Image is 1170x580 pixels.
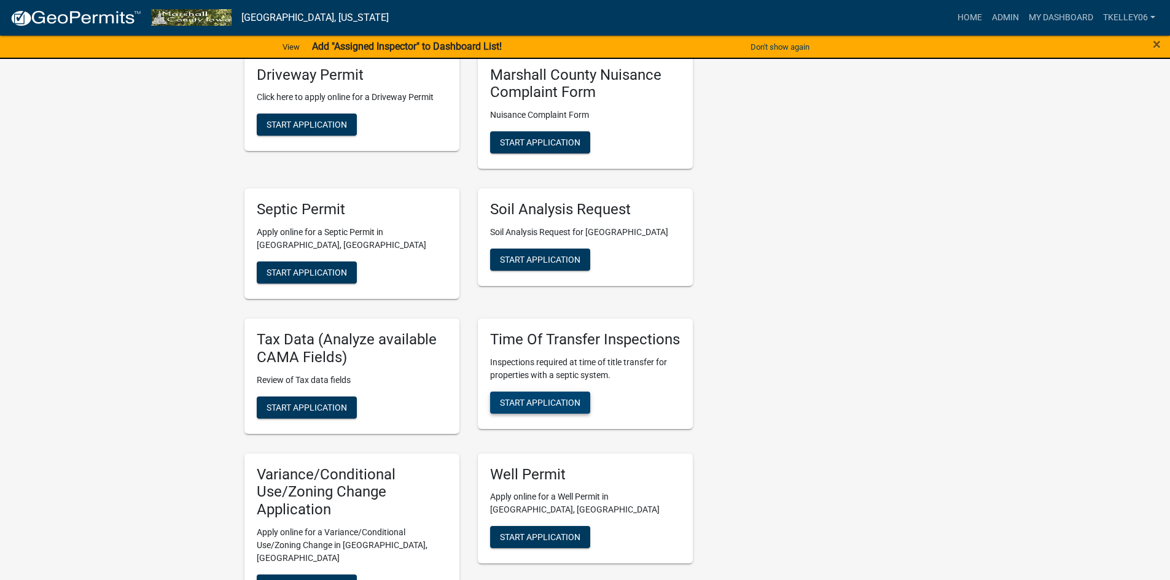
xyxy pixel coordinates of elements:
[1098,6,1160,29] a: Tkelley06
[267,120,347,130] span: Start Application
[490,131,590,153] button: Start Application
[257,66,447,84] h5: Driveway Permit
[257,396,357,419] button: Start Application
[490,466,681,484] h5: Well Permit
[267,402,347,412] span: Start Application
[241,7,389,28] a: [GEOGRAPHIC_DATA], [US_STATE]
[490,109,681,122] p: Nuisance Complaint Form
[278,37,305,57] a: View
[257,114,357,136] button: Start Application
[490,249,590,271] button: Start Application
[1153,36,1161,53] span: ×
[490,356,681,382] p: Inspections required at time of title transfer for properties with a septic system.
[500,255,580,265] span: Start Application
[151,9,232,26] img: Marshall County, Iowa
[953,6,987,29] a: Home
[490,490,681,516] p: Apply online for a Well Permit in [GEOGRAPHIC_DATA], [GEOGRAPHIC_DATA]
[490,526,590,548] button: Start Application
[490,66,681,102] h5: Marshall County Nuisance Complaint Form
[312,41,502,52] strong: Add "Assigned Inspector" to Dashboard List!
[257,91,447,104] p: Click here to apply online for a Driveway Permit
[257,226,447,252] p: Apply online for a Septic Permit in [GEOGRAPHIC_DATA], [GEOGRAPHIC_DATA]
[257,374,447,387] p: Review of Tax data fields
[257,526,447,565] p: Apply online for a Variance/Conditional Use/Zoning Change in [GEOGRAPHIC_DATA], [GEOGRAPHIC_DATA]
[1024,6,1098,29] a: My Dashboard
[490,201,681,218] h5: Soil Analysis Request
[500,532,580,542] span: Start Application
[500,137,580,147] span: Start Application
[267,268,347,277] span: Start Application
[500,397,580,407] span: Start Application
[257,201,447,218] h5: Septic Permit
[490,226,681,239] p: Soil Analysis Request for [GEOGRAPHIC_DATA]
[257,261,357,284] button: Start Application
[490,331,681,349] h5: Time Of Transfer Inspections
[987,6,1024,29] a: Admin
[257,466,447,519] h5: Variance/Conditional Use/Zoning Change Application
[257,331,447,366] h5: Tax Data (Analyze available CAMA Fields)
[490,392,590,414] button: Start Application
[1153,37,1161,52] button: Close
[746,37,814,57] button: Don't show again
